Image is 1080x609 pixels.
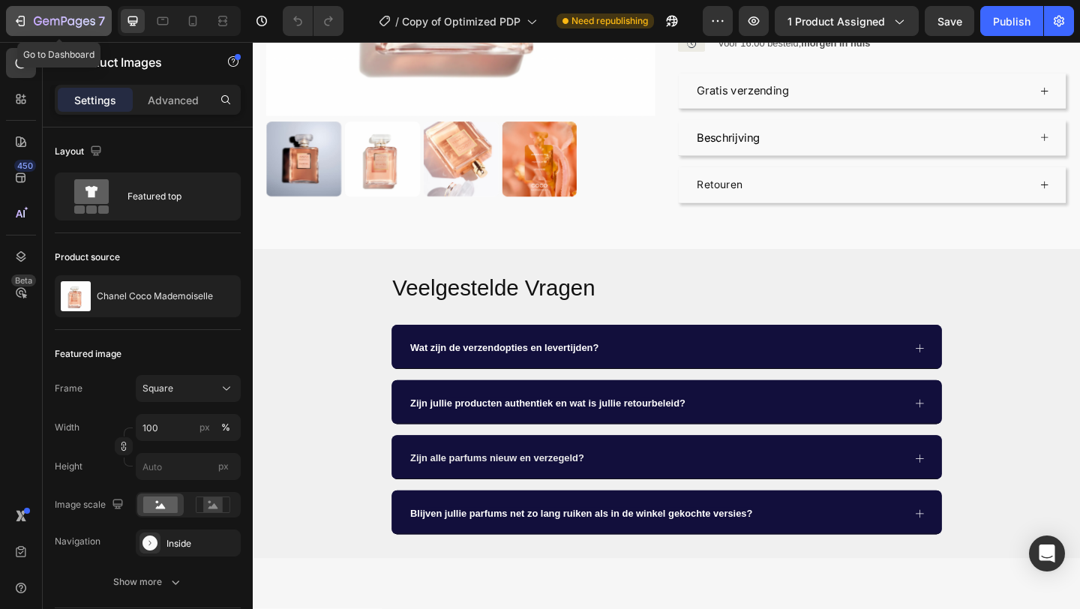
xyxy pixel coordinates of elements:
[11,274,36,286] div: Beta
[483,42,583,64] p: Gratis verzending
[925,6,974,36] button: Save
[196,418,214,436] button: %
[136,375,241,402] button: Square
[775,6,919,36] button: 1 product assigned
[74,92,116,108] p: Settings
[199,421,210,434] div: px
[97,291,213,301] p: Chanel Coco Mademoiselle
[993,13,1030,29] div: Publish
[55,421,79,434] label: Width
[217,418,235,436] button: px
[6,6,112,36] button: 7
[980,6,1043,36] button: Publish
[127,179,219,214] div: Featured top
[98,12,105,30] p: 7
[171,506,543,518] span: Blijven jullie parfums net zo lang ruiken als in de winkel gekochte versies?
[253,42,1080,609] iframe: Design area
[55,142,105,162] div: Layout
[221,421,230,434] div: %
[171,446,360,458] span: Zijn alle parfums nieuw en verzegeld?
[937,15,962,28] span: Save
[136,414,241,441] input: px%
[136,453,241,480] input: px
[55,250,120,264] div: Product source
[483,96,551,111] span: Beschrijving
[171,386,470,398] span: Zijn jullie producten authentiek en wat is jullie retourbeleid?
[148,92,199,108] p: Advanced
[1029,535,1065,571] div: Open Intercom Messenger
[113,574,183,589] div: Show more
[571,14,648,28] span: Need republishing
[55,495,127,515] div: Image scale
[218,460,229,472] span: px
[395,13,399,29] span: /
[171,326,376,338] span: Wat zijn de verzendopties en levertijden?
[142,382,173,395] span: Square
[55,460,82,473] label: Height
[73,53,200,71] p: Product Images
[61,281,91,311] img: product feature img
[483,148,532,162] span: Retouren
[55,347,121,361] div: Featured image
[402,13,520,29] span: Copy of Optimized PDP
[55,568,241,595] button: Show more
[55,535,100,548] div: Navigation
[150,251,750,286] h2: Veelgestelde Vragen
[787,13,885,29] span: 1 product assigned
[283,6,343,36] div: Undo/Redo
[14,160,36,172] div: 450
[166,537,237,550] div: Inside
[55,382,82,395] label: Frame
